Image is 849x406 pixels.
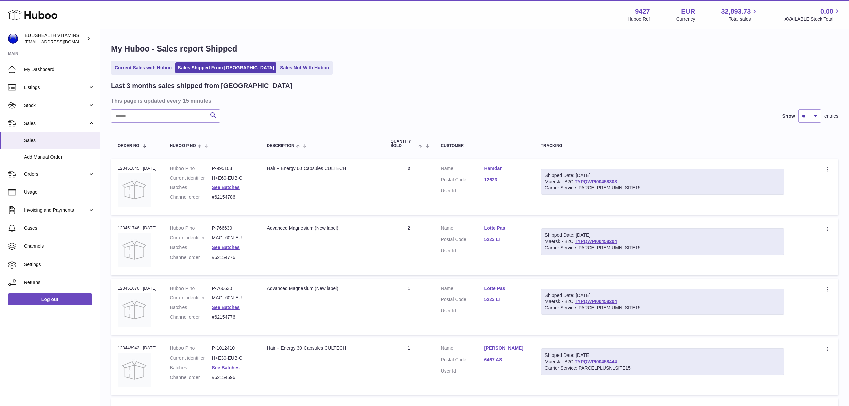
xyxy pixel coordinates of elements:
[212,314,254,320] dd: #62154776
[484,357,528,363] a: 6467 AS
[541,348,784,375] div: Maersk - B2C:
[575,299,617,304] a: TYPQWPI00458204
[118,144,139,148] span: Order No
[170,175,212,181] dt: Current identifier
[212,245,240,250] a: See Batches
[484,285,528,292] a: Lotte Pas
[212,235,254,241] dd: MAG+60N-EU
[24,279,95,286] span: Returns
[111,43,838,54] h1: My Huboo - Sales report Shipped
[441,225,484,233] dt: Name
[170,225,212,231] dt: Huboo P no
[541,228,784,255] div: Maersk - B2C:
[267,144,294,148] span: Description
[24,171,88,177] span: Orders
[441,236,484,244] dt: Postal Code
[118,225,157,231] div: 123451746 | [DATE]
[384,218,434,275] td: 2
[441,285,484,293] dt: Name
[118,285,157,291] div: 123451676 | [DATE]
[545,365,781,371] div: Carrier Service: PARCELPLUSNLSITE15
[24,102,88,109] span: Stock
[212,185,240,190] a: See Batches
[170,355,212,361] dt: Current identifier
[212,345,254,351] dd: P-1012410
[441,177,484,185] dt: Postal Code
[484,236,528,243] a: 5223 LT
[267,345,377,351] div: Hair + Energy 30 Capsules CULTECH
[118,345,157,351] div: 123448942 | [DATE]
[278,62,331,73] a: Sales Not With Huboo
[170,345,212,351] dt: Huboo P no
[24,120,88,127] span: Sales
[541,289,784,315] div: Maersk - B2C:
[24,189,95,195] span: Usage
[784,16,841,22] span: AVAILABLE Stock Total
[24,66,95,73] span: My Dashboard
[118,293,151,327] img: no-photo.jpg
[267,225,377,231] div: Advanced Magnesium (New label)
[441,296,484,304] dt: Postal Code
[8,293,92,305] a: Log out
[784,7,841,22] a: 0.00 AVAILABLE Stock Total
[111,81,292,90] h2: Last 3 months sales shipped from [GEOGRAPHIC_DATA]
[384,159,434,215] td: 2
[384,338,434,395] td: 1
[212,194,254,200] dd: #62154786
[175,62,276,73] a: Sales Shipped From [GEOGRAPHIC_DATA]
[441,368,484,374] dt: User Id
[170,295,212,301] dt: Current identifier
[118,233,151,267] img: no-photo.jpg
[824,113,838,119] span: entries
[545,172,781,179] div: Shipped Date: [DATE]
[441,188,484,194] dt: User Id
[391,139,417,148] span: Quantity Sold
[545,305,781,311] div: Carrier Service: PARCELPREMIUMNLSITE15
[118,173,151,207] img: no-photo.jpg
[24,243,95,249] span: Channels
[170,365,212,371] dt: Batches
[484,296,528,303] a: 5223 LT
[541,169,784,195] div: Maersk - B2C:
[384,279,434,335] td: 1
[729,16,758,22] span: Total sales
[782,113,795,119] label: Show
[111,97,837,104] h3: This page is updated every 15 minutes
[212,175,254,181] dd: H+E60-EUB-C
[24,207,88,213] span: Invoicing and Payments
[212,295,254,301] dd: MAG+60N-EU
[170,244,212,251] dt: Batches
[545,185,781,191] div: Carrier Service: PARCELPREMIUMNLSITE15
[24,84,88,91] span: Listings
[212,225,254,231] dd: P-766630
[24,261,95,268] span: Settings
[170,235,212,241] dt: Current identifier
[212,305,240,310] a: See Batches
[441,345,484,353] dt: Name
[24,225,95,231] span: Cases
[721,7,758,22] a: 32,893.73 Total sales
[212,165,254,172] dd: P-995103
[212,254,254,261] dd: #62154776
[545,352,781,359] div: Shipped Date: [DATE]
[545,232,781,238] div: Shipped Date: [DATE]
[170,285,212,292] dt: Huboo P no
[24,137,95,144] span: Sales
[441,308,484,314] dt: User Id
[170,314,212,320] dt: Channel order
[628,16,650,22] div: Huboo Ref
[545,292,781,299] div: Shipped Date: [DATE]
[681,7,695,16] strong: EUR
[484,345,528,351] a: [PERSON_NAME]
[820,7,833,16] span: 0.00
[25,39,98,44] span: [EMAIL_ADDRESS][DOMAIN_NAME]
[267,165,377,172] div: Hair + Energy 60 Capsules CULTECH
[170,374,212,381] dt: Channel order
[721,7,751,16] span: 32,893.73
[170,194,212,200] dt: Channel order
[212,355,254,361] dd: H+E30-EUB-C
[441,144,528,148] div: Customer
[8,34,18,44] img: internalAdmin-9427@internal.huboo.com
[267,285,377,292] div: Advanced Magnesium (New label)
[635,7,650,16] strong: 9427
